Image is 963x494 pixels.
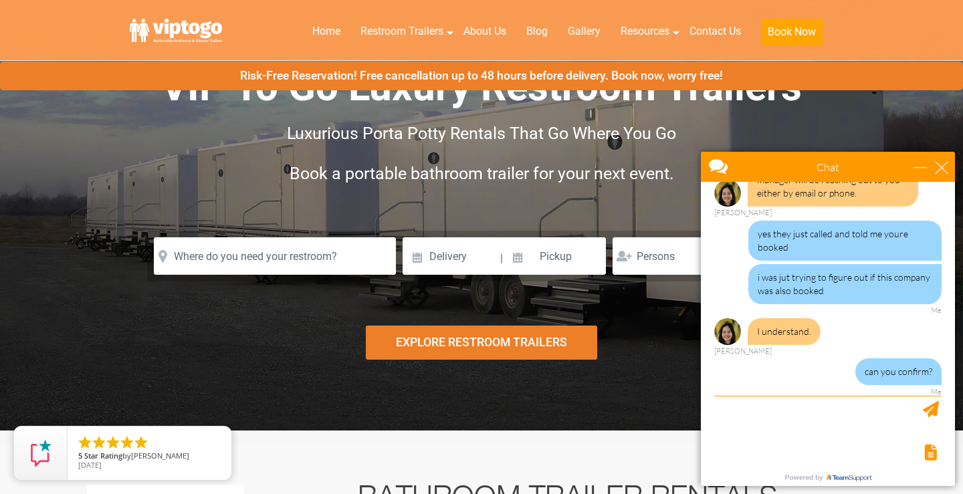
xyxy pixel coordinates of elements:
[131,451,189,461] span: [PERSON_NAME]
[119,435,135,451] li: 
[302,17,350,46] a: Home
[78,451,82,461] span: 5
[403,237,498,275] input: Delivery
[154,237,396,275] input: Where do you need your restroom?
[679,17,751,46] a: Contact Us
[516,17,558,46] a: Blog
[105,435,121,451] li: 
[761,19,823,45] button: Book Now
[133,435,149,451] li: 
[290,164,674,183] span: Book a portable bathroom trailer for your next event.
[613,237,711,275] input: Persons
[693,144,963,494] iframe: Live Chat Box
[350,17,453,46] a: Restroom Trailers
[287,124,676,143] span: Luxurious Porta Potty Rentals That Go Where You Go
[751,17,833,53] a: Book Now
[77,435,93,451] li: 
[91,435,107,451] li: 
[504,237,606,275] input: Pickup
[366,326,597,360] div: Explore Restroom Trailers
[500,237,503,280] span: |
[78,452,221,461] span: by
[558,17,611,46] a: Gallery
[78,460,102,470] span: [DATE]
[27,440,54,467] img: Review Rating
[453,17,516,46] a: About Us
[611,17,679,46] a: Resources
[84,451,122,461] span: Star Rating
